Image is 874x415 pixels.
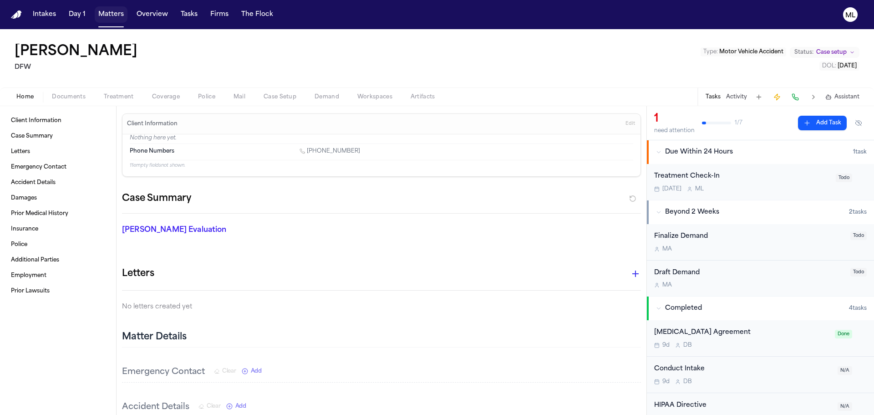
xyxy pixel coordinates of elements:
[198,403,221,410] button: Clear Accident Details
[214,368,236,375] button: Clear Emergency Contact
[726,93,747,101] button: Activity
[29,6,60,23] button: Intakes
[7,113,109,128] a: Client Information
[654,268,845,278] div: Draft Demand
[235,403,246,410] span: Add
[11,225,38,233] span: Insurance
[845,12,855,19] text: ML
[315,93,339,101] span: Demand
[771,91,783,103] button: Create Immediate Task
[654,364,832,374] div: Conduct Intake
[65,6,89,23] button: Day 1
[703,49,718,55] span: Type :
[654,400,832,411] div: HIPAA Directive
[226,403,246,410] button: Add New
[11,133,53,140] span: Case Summary
[7,129,109,143] a: Case Summary
[695,185,704,193] span: M L
[647,140,874,164] button: Due Within 24 Hours1task
[7,144,109,159] a: Letters
[7,268,109,283] a: Employment
[7,160,109,174] a: Emergency Contact
[654,127,695,134] div: need attention
[15,44,137,60] button: Edit matter name
[853,149,867,156] span: 1 task
[11,272,46,279] span: Employment
[11,210,68,217] span: Prior Medical History
[654,112,695,126] div: 1
[122,401,189,414] h3: Accident Details
[790,47,859,58] button: Change status from Case setup
[850,116,867,130] button: Hide completed tasks (⌘⇧H)
[647,320,874,357] div: Open task: Retainer Agreement
[662,246,672,253] span: M A
[238,6,277,23] a: The Flock
[122,331,187,343] h2: Matter Details
[7,206,109,221] a: Prior Medical History
[822,63,836,69] span: DOL :
[130,134,633,143] p: Nothing here yet.
[706,93,721,101] button: Tasks
[647,297,874,320] button: Completed4tasks
[11,117,61,124] span: Client Information
[152,93,180,101] span: Coverage
[122,266,154,281] h1: Letters
[11,195,37,202] span: Damages
[11,241,27,248] span: Police
[11,164,66,171] span: Emergency Contact
[11,10,22,19] a: Home
[654,171,830,182] div: Treatment Check-In
[662,342,670,349] span: 9d
[95,6,127,23] a: Matters
[625,121,635,127] span: Edit
[122,366,205,379] h3: Emergency Contact
[242,368,262,375] button: Add New
[735,119,742,127] span: 1 / 7
[130,148,174,155] span: Phone Numbers
[264,93,296,101] span: Case Setup
[789,91,802,103] button: Make a Call
[662,282,672,289] span: M A
[838,366,852,375] span: N/A
[207,6,232,23] button: Firms
[133,6,172,23] a: Overview
[11,148,30,155] span: Letters
[701,47,786,56] button: Edit Type: Motor Vehicle Accident
[104,93,134,101] span: Treatment
[198,93,215,101] span: Police
[11,10,22,19] img: Finch Logo
[130,162,633,169] p: 11 empty fields not shown.
[177,6,201,23] a: Tasks
[752,91,765,103] button: Add Task
[647,164,874,200] div: Open task: Treatment Check-In
[122,191,191,206] h2: Case Summary
[125,120,179,128] h3: Client Information
[52,93,86,101] span: Documents
[300,148,360,155] a: Call 1 (214) 971-0891
[15,62,141,73] h2: DFW
[122,302,641,313] p: No letters created yet
[623,117,638,131] button: Edit
[849,305,867,312] span: 4 task s
[122,225,288,236] p: [PERSON_NAME] Evaluation
[825,93,859,101] button: Assistant
[7,222,109,236] a: Insurance
[849,209,867,216] span: 2 task s
[15,44,137,60] h1: [PERSON_NAME]
[207,403,221,410] span: Clear
[834,93,859,101] span: Assistant
[647,224,874,261] div: Open task: Finalize Demand
[647,200,874,224] button: Beyond 2 Weeks2tasks
[654,231,845,242] div: Finalize Demand
[7,284,109,298] a: Prior Lawsuits
[850,268,867,277] span: Todo
[683,342,692,349] span: D B
[665,208,719,217] span: Beyond 2 Weeks
[819,61,859,71] button: Edit DOL: 2025-03-24
[838,63,857,69] span: [DATE]
[794,49,813,56] span: Status:
[7,175,109,190] a: Accident Details
[816,49,847,56] span: Case setup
